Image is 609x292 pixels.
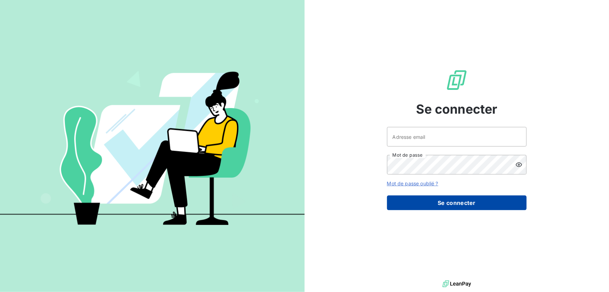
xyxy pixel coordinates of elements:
[387,127,527,147] input: placeholder
[387,180,438,186] a: Mot de passe oublié ?
[443,279,471,289] img: logo
[387,195,527,210] button: Se connecter
[416,100,498,119] span: Se connecter
[446,69,468,91] img: Logo LeanPay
